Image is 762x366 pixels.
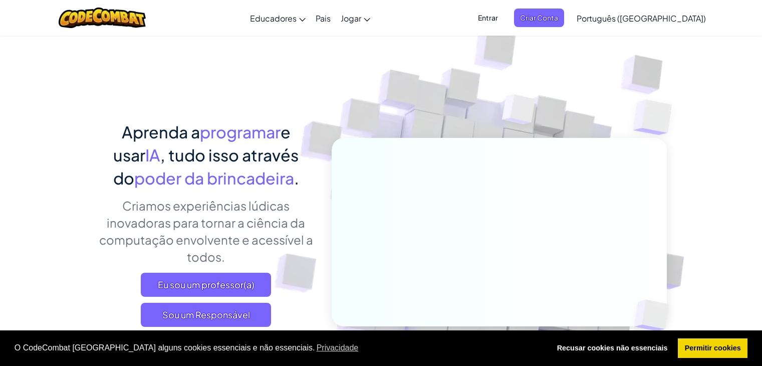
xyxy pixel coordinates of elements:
font: Eu sou um professor(a) [158,279,255,290]
font: Privacidade [317,343,359,352]
font: Jogar [341,13,361,24]
button: Entrar [472,9,504,27]
font: Português ([GEOGRAPHIC_DATA]) [577,13,706,24]
a: Sou um Responsável [141,303,271,327]
font: Pais [316,13,331,24]
a: Português ([GEOGRAPHIC_DATA]) [572,5,711,32]
font: . [294,168,299,188]
img: Logotipo do CodeCombat [59,8,146,28]
a: Eu sou um professor(a) [141,273,271,297]
button: Criar Conta [514,9,564,27]
font: O CodeCombat [GEOGRAPHIC_DATA] alguns cookies essenciais e não essenciais. [15,343,315,352]
font: Criamos experiências lúdicas inovadoras para tornar a ciência da computação envolvente e acessíve... [99,198,313,264]
img: Cubos sobrepostos [613,75,700,160]
font: Permitir cookies [685,344,741,352]
font: programar [200,122,281,142]
font: , tudo isso através do [113,145,299,188]
img: Cubos sobrepostos [617,279,692,352]
font: Entrar [478,13,498,22]
font: Aprenda a [122,122,200,142]
font: poder da brincadeira [134,168,294,188]
a: Educadores [245,5,311,32]
font: Recusar cookies não essenciais [557,344,668,352]
a: saiba mais sobre cookies [315,340,360,355]
a: negar cookies [550,338,674,358]
a: Jogar [336,5,375,32]
a: permitir cookies [678,338,747,358]
a: Pais [311,5,336,32]
font: Criar Conta [520,13,558,22]
img: Cubos sobrepostos [483,75,555,149]
font: Educadores [250,13,297,24]
font: IA [145,145,160,165]
font: Sou um Responsável [162,309,250,320]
